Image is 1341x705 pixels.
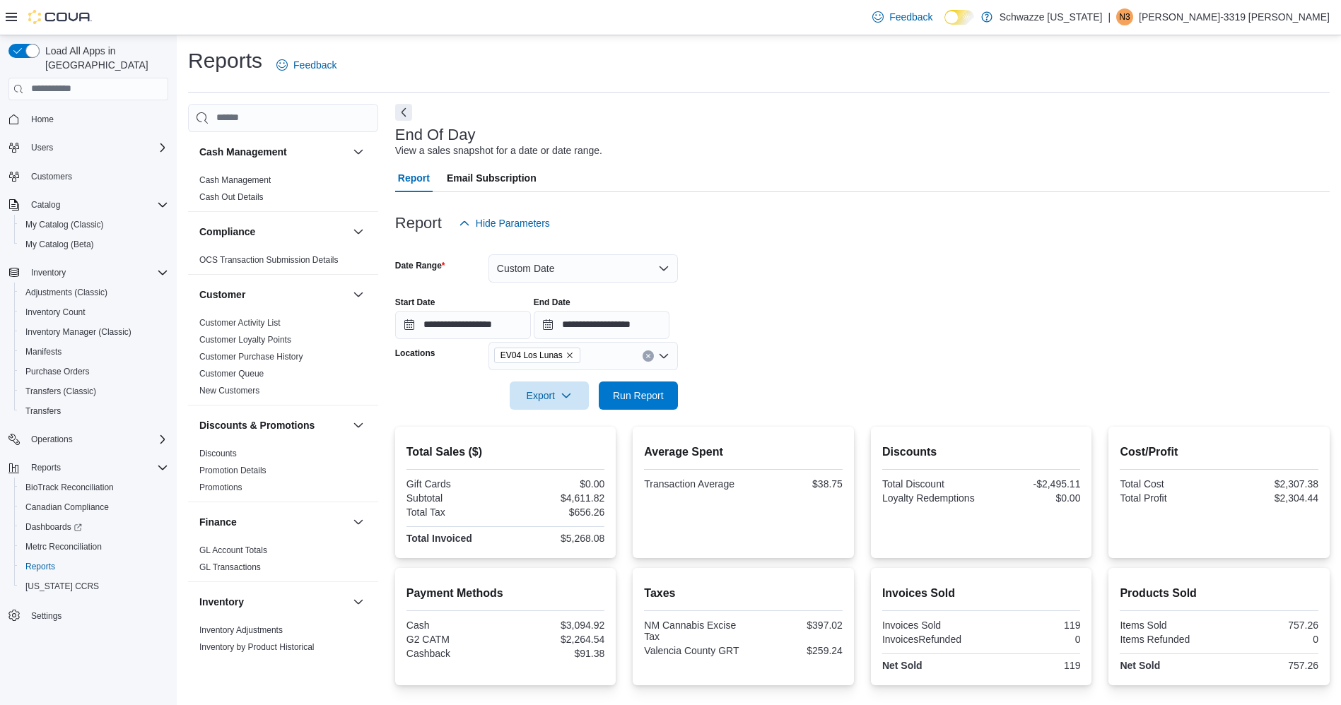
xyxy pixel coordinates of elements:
button: Reports [14,557,174,576]
h2: Cost/Profit [1120,444,1318,461]
span: Run Report [613,389,664,403]
span: Inventory by Product Historical [199,641,315,653]
p: Schwazze [US_STATE] [1000,8,1103,25]
span: Feedback [889,10,932,24]
a: Customer Purchase History [199,352,303,362]
h2: Discounts [882,444,1081,461]
div: Subtotal [406,492,503,504]
a: Reports [20,558,61,575]
h2: Products Sold [1120,585,1318,602]
div: Cash [406,620,503,631]
img: Cova [28,10,92,24]
span: Users [25,139,168,156]
span: Operations [31,434,73,445]
a: Discounts [199,449,237,458]
span: Canadian Compliance [20,499,168,516]
h2: Taxes [644,585,843,602]
span: Home [25,110,168,128]
span: [US_STATE] CCRS [25,581,99,592]
h3: Customer [199,288,245,302]
button: Discounts & Promotions [350,417,367,434]
div: $2,307.38 [1222,478,1318,490]
button: Catalog [25,196,66,213]
span: EV04 Los Lunas [500,348,563,362]
strong: Total Invoiced [406,533,472,544]
button: Users [3,138,174,158]
button: Operations [3,429,174,449]
span: Reports [20,558,168,575]
span: Promotions [199,482,242,493]
span: Dashboards [25,521,82,533]
input: Press the down key to open a popover containing a calendar. [395,311,531,339]
a: Transfers [20,403,66,420]
span: Export [518,381,580,410]
nav: Complex example [8,103,168,663]
span: Catalog [31,199,60,211]
label: Start Date [395,297,435,308]
span: Transfers (Classic) [25,386,96,397]
a: BioTrack Reconciliation [20,479,119,496]
button: Transfers [14,401,174,421]
h3: Discounts & Promotions [199,418,315,432]
button: Finance [350,514,367,531]
button: My Catalog (Beta) [14,235,174,254]
button: BioTrack Reconciliation [14,478,174,497]
button: Inventory [350,593,367,610]
button: Canadian Compliance [14,497,174,517]
div: 757.26 [1222,660,1318,671]
span: Purchase Orders [20,363,168,380]
span: Discounts [199,448,237,459]
a: Dashboards [14,517,174,537]
span: Inventory Manager (Classic) [25,326,131,338]
div: Cashback [406,648,503,659]
button: Next [395,104,412,121]
div: G2 CATM [406,634,503,645]
div: $397.02 [746,620,843,631]
button: Reports [25,459,66,476]
span: Inventory Count [25,307,86,318]
span: OCS Transaction Submission Details [199,254,339,266]
button: Discounts & Promotions [199,418,347,432]
button: Customer [199,288,347,302]
span: Customers [31,171,72,182]
div: $0.00 [508,478,604,490]
a: Dashboards [20,519,88,535]
button: Inventory [25,264,71,281]
div: $656.26 [508,506,604,518]
button: Transfers (Classic) [14,381,174,401]
span: Load All Apps in [GEOGRAPHIC_DATA] [40,44,168,72]
div: Compliance [188,251,378,274]
div: 757.26 [1222,620,1318,631]
div: 119 [984,620,1080,631]
button: Compliance [350,223,367,240]
div: Invoices Sold [882,620,978,631]
span: EV04 Los Lunas [494,348,580,363]
h2: Average Spent [644,444,843,461]
div: Total Profit [1120,492,1216,504]
span: My Catalog (Beta) [25,239,94,250]
a: Canadian Compliance [20,499,115,516]
div: $259.24 [746,645,843,656]
div: Discounts & Promotions [188,445,378,502]
button: Finance [199,515,347,529]
span: Manifests [25,346,62,357]
span: Manifests [20,343,168,360]
span: Purchase Orders [25,366,90,377]
a: Home [25,111,59,128]
button: Export [510,381,589,410]
div: $4,611.82 [508,492,604,504]
div: InvoicesRefunded [882,634,978,645]
span: Inventory Count Details [199,658,288,670]
span: My Catalog (Classic) [25,219,104,230]
a: Promotion Details [199,466,267,475]
span: My Catalog (Classic) [20,216,168,233]
div: $2,304.44 [1222,492,1318,504]
div: Loyalty Redemptions [882,492,978,504]
div: Items Refunded [1120,634,1216,645]
span: Email Subscription [447,164,537,192]
a: Customer Loyalty Points [199,335,291,345]
a: Cash Out Details [199,192,264,202]
h2: Total Sales ($) [406,444,605,461]
a: Customer Activity List [199,318,281,328]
